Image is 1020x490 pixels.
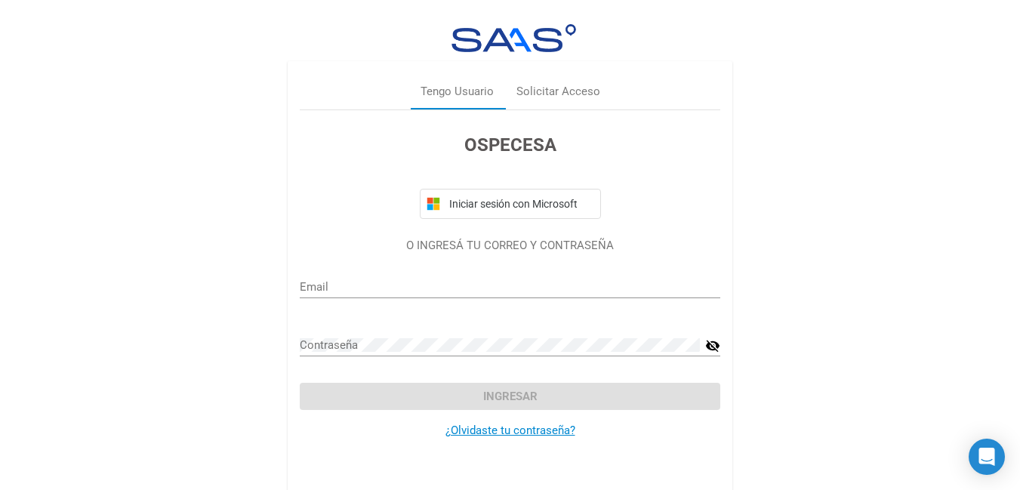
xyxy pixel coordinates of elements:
[483,390,538,403] span: Ingresar
[969,439,1005,475] div: Open Intercom Messenger
[446,198,594,210] span: Iniciar sesión con Microsoft
[421,83,494,100] div: Tengo Usuario
[300,131,720,159] h3: OSPECESA
[420,189,601,219] button: Iniciar sesión con Microsoft
[445,424,575,437] a: ¿Olvidaste tu contraseña?
[300,383,720,410] button: Ingresar
[705,337,720,355] mat-icon: visibility_off
[516,83,600,100] div: Solicitar Acceso
[300,237,720,254] p: O INGRESÁ TU CORREO Y CONTRASEÑA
